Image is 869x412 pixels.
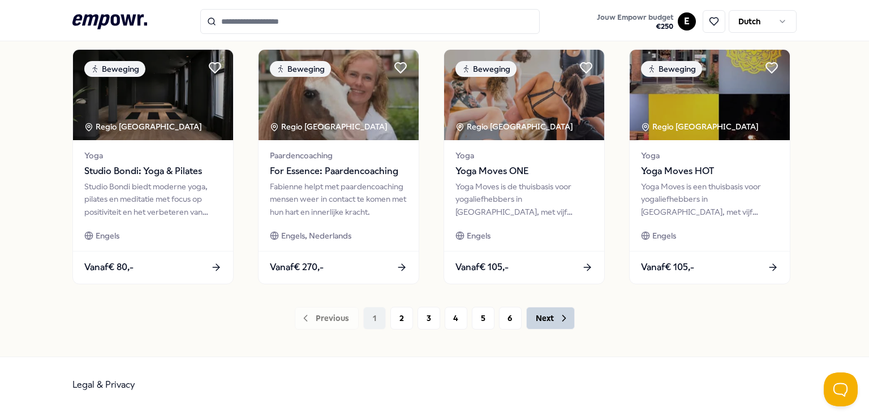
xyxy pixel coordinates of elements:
[84,164,222,179] span: Studio Bondi: Yoga & Pilates
[258,49,419,284] a: package imageBewegingRegio [GEOGRAPHIC_DATA] PaardencoachingFor Essence: PaardencoachingFabienne ...
[390,307,413,329] button: 2
[455,164,593,179] span: Yoga Moves ONE
[200,9,540,34] input: Search for products, categories or subcategories
[597,22,673,31] span: € 250
[678,12,696,31] button: E
[455,260,509,275] span: Vanaf € 105,-
[641,164,778,179] span: Yoga Moves HOT
[270,260,324,275] span: Vanaf € 270,-
[444,49,605,284] a: package imageBewegingRegio [GEOGRAPHIC_DATA] YogaYoga Moves ONEYoga Moves is de thuisbasis voor y...
[445,307,467,329] button: 4
[641,180,778,218] div: Yoga Moves is een thuisbasis voor yogaliefhebbers in [GEOGRAPHIC_DATA], met vijf studio’s verspre...
[597,13,673,22] span: Jouw Empowr budget
[824,372,858,406] iframe: Help Scout Beacon - Open
[418,307,440,329] button: 3
[270,180,407,218] div: Fabienne helpt met paardencoaching mensen weer in contact te komen met hun hart en innerlijke kra...
[641,120,760,133] div: Regio [GEOGRAPHIC_DATA]
[84,61,145,77] div: Beweging
[73,50,233,140] img: package image
[630,50,790,140] img: package image
[455,149,593,162] span: Yoga
[281,229,351,242] span: Engels, Nederlands
[595,11,676,33] button: Jouw Empowr budget€250
[270,120,389,133] div: Regio [GEOGRAPHIC_DATA]
[96,229,119,242] span: Engels
[270,149,407,162] span: Paardencoaching
[641,260,694,275] span: Vanaf € 105,-
[472,307,494,329] button: 5
[499,307,522,329] button: 6
[592,10,678,33] a: Jouw Empowr budget€250
[444,50,604,140] img: package image
[455,120,575,133] div: Regio [GEOGRAPHIC_DATA]
[526,307,575,329] button: Next
[455,61,517,77] div: Beweging
[467,229,491,242] span: Engels
[84,149,222,162] span: Yoga
[641,149,778,162] span: Yoga
[652,229,676,242] span: Engels
[641,61,702,77] div: Beweging
[84,120,204,133] div: Regio [GEOGRAPHIC_DATA]
[84,260,134,275] span: Vanaf € 80,-
[84,180,222,218] div: Studio Bondi biedt moderne yoga, pilates en meditatie met focus op positiviteit en het verbeteren...
[629,49,790,284] a: package imageBewegingRegio [GEOGRAPHIC_DATA] YogaYoga Moves HOTYoga Moves is een thuisbasis voor ...
[270,61,331,77] div: Beweging
[72,379,135,390] a: Legal & Privacy
[259,50,419,140] img: package image
[72,49,234,284] a: package imageBewegingRegio [GEOGRAPHIC_DATA] YogaStudio Bondi: Yoga & PilatesStudio Bondi biedt m...
[270,164,407,179] span: For Essence: Paardencoaching
[455,180,593,218] div: Yoga Moves is de thuisbasis voor yogaliefhebbers in [GEOGRAPHIC_DATA], met vijf studio’s versprei...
